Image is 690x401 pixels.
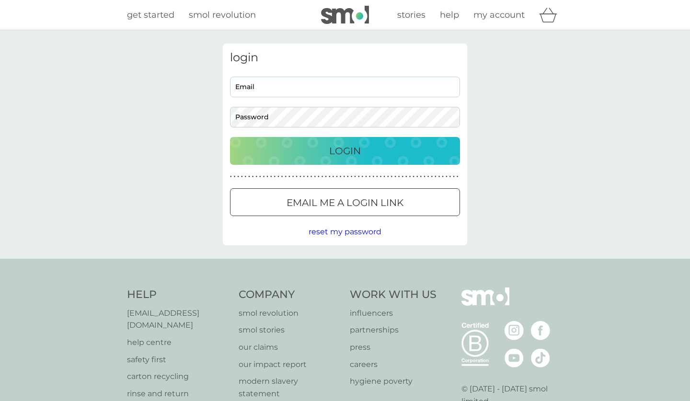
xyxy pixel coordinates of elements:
[288,174,290,179] p: ●
[325,174,327,179] p: ●
[402,174,403,179] p: ●
[362,174,364,179] p: ●
[329,174,331,179] p: ●
[303,174,305,179] p: ●
[230,188,460,216] button: Email me a login link
[397,10,425,20] span: stories
[248,174,250,179] p: ●
[350,375,437,388] a: hygiene poverty
[505,348,524,367] img: visit the smol Youtube page
[350,324,437,336] a: partnerships
[350,358,437,371] a: careers
[127,10,174,20] span: get started
[230,51,460,65] h3: login
[237,174,239,179] p: ●
[531,321,550,340] img: visit the smol Facebook page
[230,137,460,165] button: Login
[239,358,341,371] a: our impact report
[239,341,341,354] a: our claims
[245,174,247,179] p: ●
[127,336,229,349] p: help centre
[309,227,381,236] span: reset my password
[350,341,437,354] p: press
[387,174,389,179] p: ●
[453,174,455,179] p: ●
[329,143,361,159] p: Login
[435,174,437,179] p: ●
[449,174,451,179] p: ●
[442,174,444,179] p: ●
[380,174,382,179] p: ●
[405,174,407,179] p: ●
[354,174,356,179] p: ●
[473,8,525,22] a: my account
[431,174,433,179] p: ●
[285,174,287,179] p: ●
[350,307,437,320] a: influencers
[413,174,414,179] p: ●
[505,321,524,340] img: visit the smol Instagram page
[391,174,393,179] p: ●
[127,307,229,332] a: [EMAIL_ADDRESS][DOMAIN_NAME]
[409,174,411,179] p: ●
[239,375,341,400] a: modern slavery statement
[277,174,279,179] p: ●
[372,174,374,179] p: ●
[539,5,563,24] div: basket
[241,174,243,179] p: ●
[287,195,403,210] p: Email me a login link
[438,174,440,179] p: ●
[446,174,448,179] p: ●
[369,174,371,179] p: ●
[189,8,256,22] a: smol revolution
[314,174,316,179] p: ●
[322,174,323,179] p: ●
[127,370,229,383] a: carton recycling
[358,174,360,179] p: ●
[350,287,437,302] h4: Work With Us
[318,174,320,179] p: ●
[416,174,418,179] p: ●
[296,174,298,179] p: ●
[440,10,459,20] span: help
[397,8,425,22] a: stories
[424,174,425,179] p: ●
[127,354,229,366] a: safety first
[340,174,342,179] p: ●
[292,174,294,179] p: ●
[239,324,341,336] p: smol stories
[259,174,261,179] p: ●
[531,348,550,367] img: visit the smol Tiktok page
[281,174,283,179] p: ●
[347,174,349,179] p: ●
[310,174,312,179] p: ●
[252,174,254,179] p: ●
[440,8,459,22] a: help
[376,174,378,179] p: ●
[127,388,229,400] a: rinse and return
[333,174,334,179] p: ●
[127,287,229,302] h4: Help
[321,6,369,24] img: smol
[365,174,367,179] p: ●
[457,174,459,179] p: ●
[336,174,338,179] p: ●
[394,174,396,179] p: ●
[274,174,276,179] p: ●
[398,174,400,179] p: ●
[307,174,309,179] p: ●
[239,287,341,302] h4: Company
[383,174,385,179] p: ●
[234,174,236,179] p: ●
[427,174,429,179] p: ●
[127,8,174,22] a: get started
